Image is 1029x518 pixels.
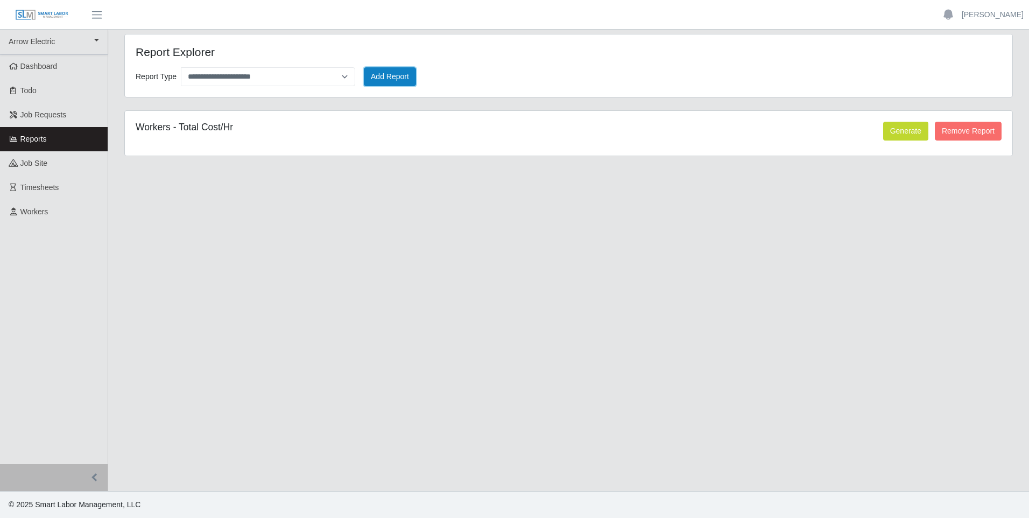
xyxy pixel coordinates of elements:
span: Todo [20,86,37,95]
span: Job Requests [20,110,67,119]
a: [PERSON_NAME] [962,9,1024,20]
span: © 2025 Smart Labor Management, LLC [9,500,140,509]
span: job site [20,159,48,167]
span: Dashboard [20,62,58,71]
h4: Report Explorer [136,45,487,59]
button: Add Report [364,67,416,86]
h5: Workers - Total Cost/Hr [136,122,708,133]
button: Remove Report [935,122,1002,141]
label: Report Type [136,69,177,84]
span: Workers [20,207,48,216]
span: Reports [20,135,47,143]
span: Timesheets [20,183,59,192]
img: SLM Logo [15,9,69,21]
button: Generate [883,122,928,141]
